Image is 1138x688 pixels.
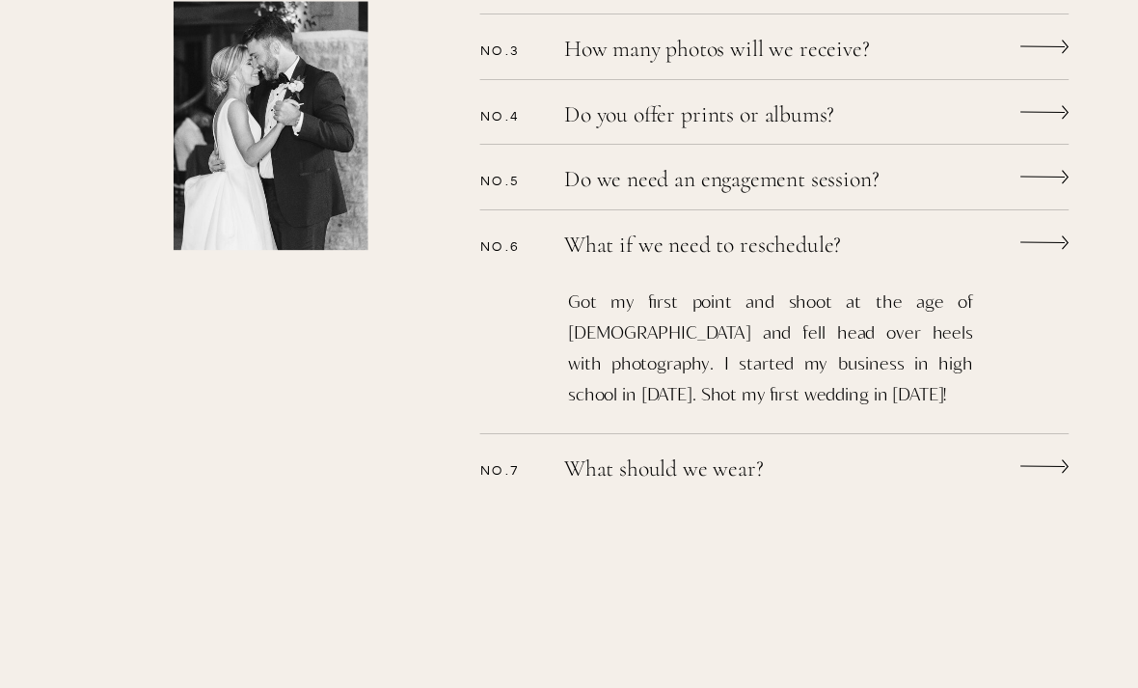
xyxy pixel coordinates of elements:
a: How many photos will we receive? [564,38,934,66]
p: No.4 [480,108,542,124]
a: What if we need to reschedule? [564,234,934,262]
p: No.6 [480,239,542,255]
p: Got my first point and shoot at the age of [DEMOGRAPHIC_DATA] and fell head over heels with photo... [568,287,973,425]
p: No.7 [480,463,542,479]
a: Do we need an engagement session? [564,169,934,197]
a: What should we wear? [564,458,934,486]
p: No.5 [480,174,542,189]
p: No.3 [480,42,542,58]
a: Do you offer prints or albums? [564,103,934,131]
